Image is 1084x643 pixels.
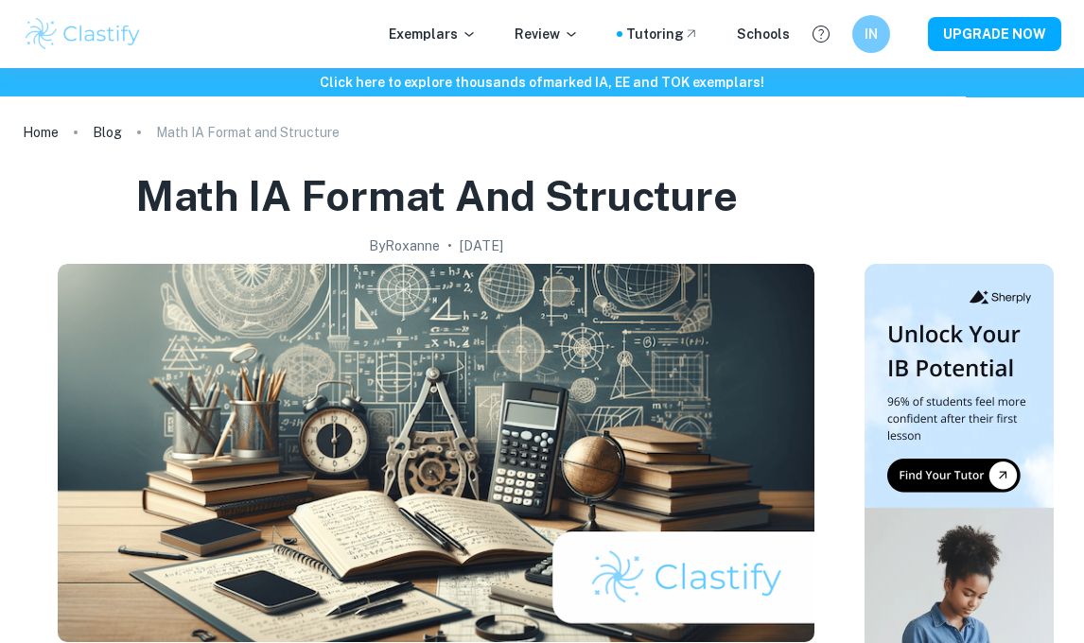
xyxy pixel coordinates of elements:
[23,15,143,53] img: Clastify logo
[737,24,790,44] a: Schools
[135,168,738,224] h1: Math IA Format and Structure
[23,119,59,146] a: Home
[93,119,122,146] a: Blog
[515,24,579,44] p: Review
[58,264,814,642] img: Math IA Format and Structure cover image
[389,24,477,44] p: Exemplars
[852,15,890,53] button: IN
[156,122,340,143] p: Math IA Format and Structure
[460,235,503,256] h2: [DATE]
[928,17,1061,51] button: UPGRADE NOW
[626,24,699,44] a: Tutoring
[805,18,837,50] button: Help and Feedback
[447,235,452,256] p: •
[369,235,440,256] h2: By Roxanne
[861,24,883,44] h6: IN
[4,72,1080,93] h6: Click here to explore thousands of marked IA, EE and TOK exemplars !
